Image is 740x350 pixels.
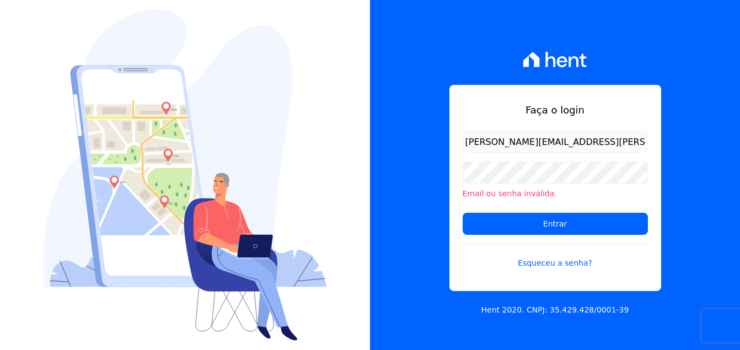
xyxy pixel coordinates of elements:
[463,188,648,200] li: Email ou senha inválida.
[44,9,327,341] img: Login
[463,213,648,235] input: Entrar
[463,103,648,117] h1: Faça o login
[463,131,648,153] input: Email
[463,244,648,269] a: Esqueceu a senha?
[481,304,629,316] p: Hent 2020. CNPJ: 35.429.428/0001-39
